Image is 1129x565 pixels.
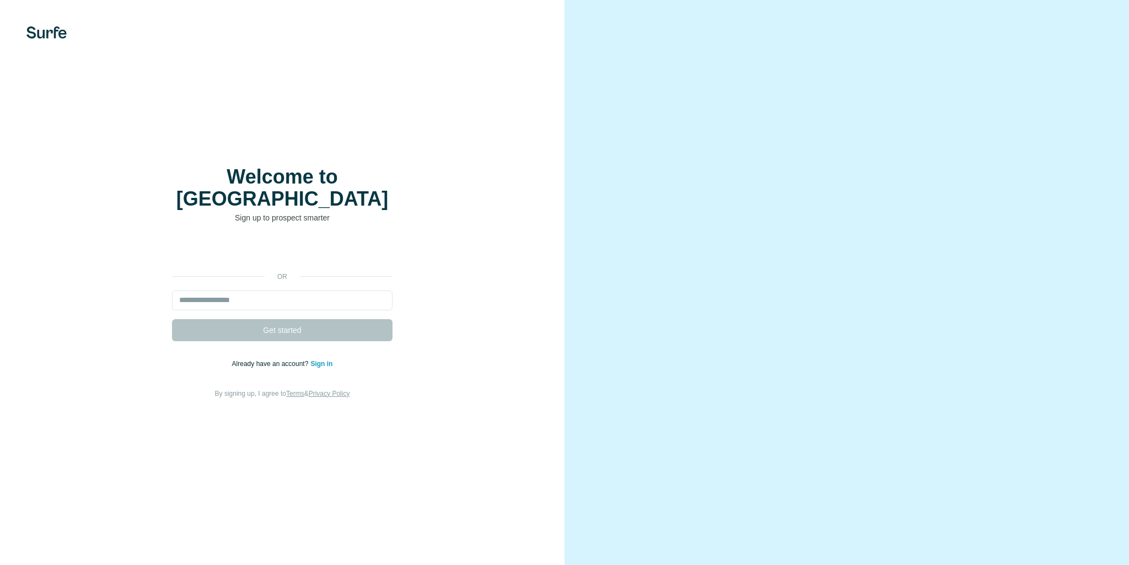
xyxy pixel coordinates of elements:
h1: Welcome to [GEOGRAPHIC_DATA] [172,166,393,210]
span: By signing up, I agree to & [215,390,350,397]
a: Terms [286,390,304,397]
p: Sign up to prospect smarter [172,212,393,223]
span: Already have an account? [232,360,311,368]
img: Surfe's logo [26,26,67,39]
a: Sign in [310,360,332,368]
iframe: Sign in with Google Button [166,240,398,264]
a: Privacy Policy [309,390,350,397]
p: or [265,272,300,282]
